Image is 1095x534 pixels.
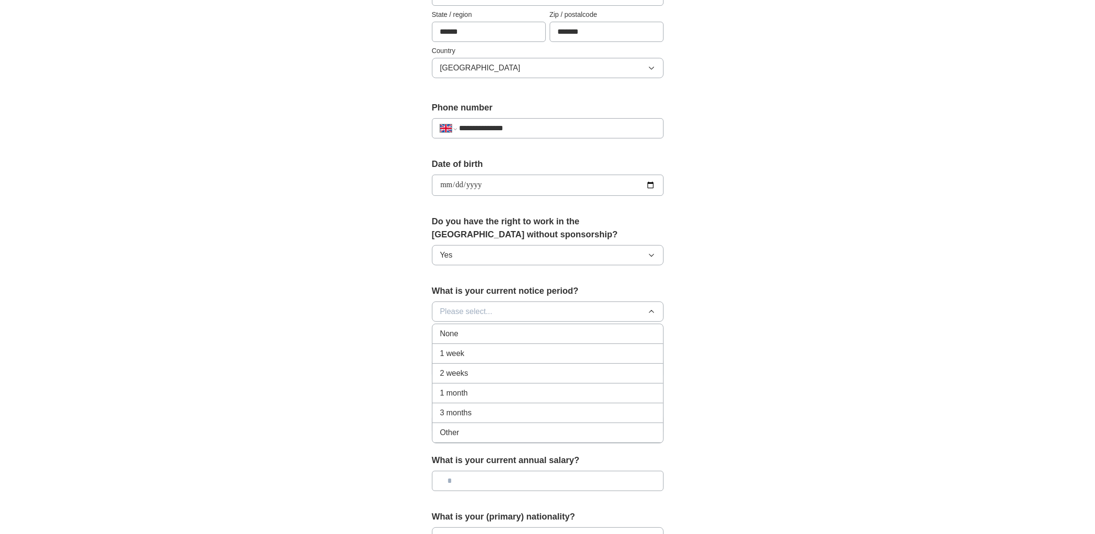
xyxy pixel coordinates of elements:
[432,285,664,298] label: What is your current notice period?
[440,328,458,340] span: None
[440,368,469,379] span: 2 weeks
[440,387,468,399] span: 1 month
[440,407,472,419] span: 3 months
[432,101,664,114] label: Phone number
[432,215,664,241] label: Do you have the right to work in the [GEOGRAPHIC_DATA] without sponsorship?
[550,10,664,20] label: Zip / postalcode
[440,62,521,74] span: [GEOGRAPHIC_DATA]
[432,301,664,322] button: Please select...
[432,46,664,56] label: Country
[440,249,453,261] span: Yes
[440,348,465,359] span: 1 week
[432,10,546,20] label: State / region
[432,158,664,171] label: Date of birth
[440,306,493,317] span: Please select...
[432,58,664,78] button: [GEOGRAPHIC_DATA]
[432,510,664,523] label: What is your (primary) nationality?
[432,454,664,467] label: What is your current annual salary?
[440,427,459,438] span: Other
[432,245,664,265] button: Yes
